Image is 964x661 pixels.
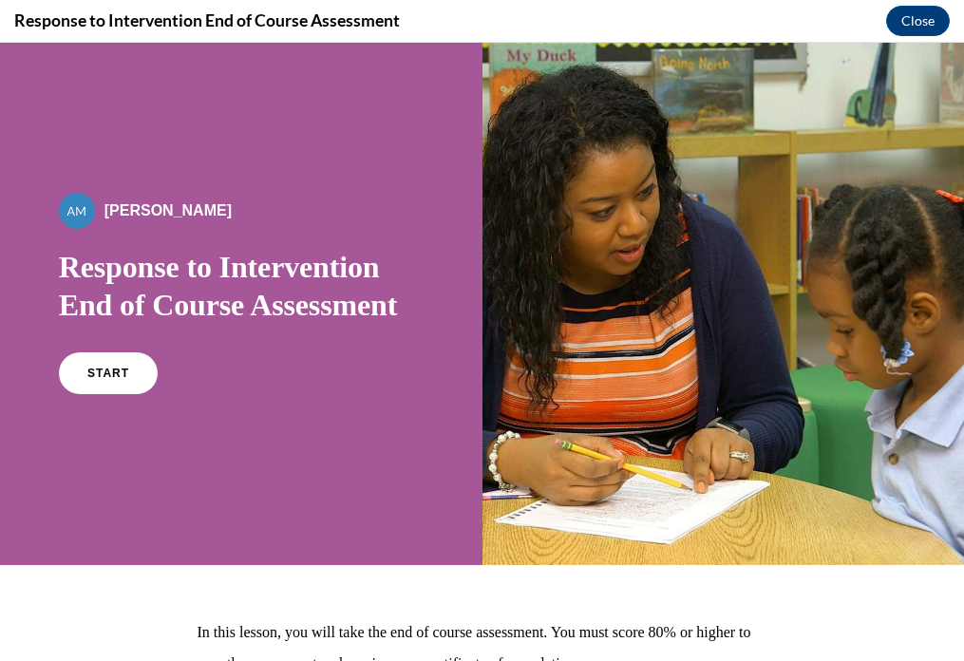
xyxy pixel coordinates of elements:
[198,574,767,636] p: In this lesson, you will take the end of course assessment. You must score 80% or higher to pass ...
[87,324,129,337] span: START
[886,6,950,36] button: Close
[59,205,424,281] h1: Response to Intervention End of Course Assessment
[104,160,232,176] span: [PERSON_NAME]
[59,310,158,351] a: START
[14,9,400,32] h4: Response to Intervention End of Course Assessment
